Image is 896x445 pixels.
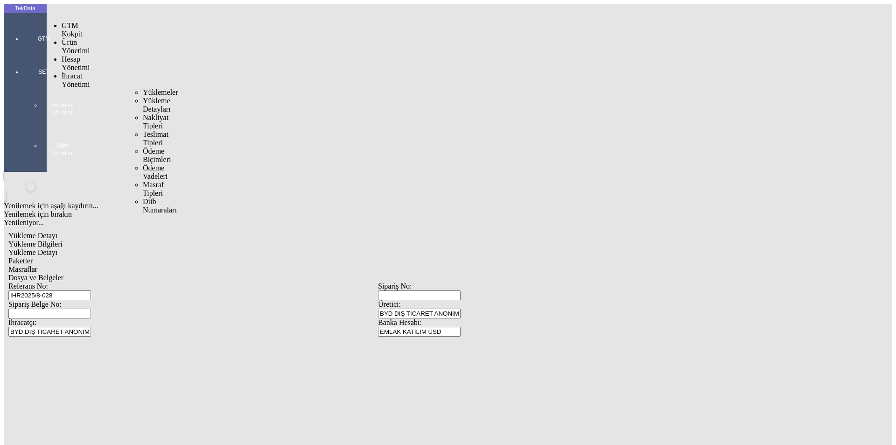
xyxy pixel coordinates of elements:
[4,210,752,219] div: Yenilemek için bırakın
[143,97,171,113] span: Yükleme Detayları
[62,38,90,55] span: Ürün Yönetimi
[8,248,57,256] span: Yükleme Detayı
[8,240,63,248] span: Yükleme Bilgileri
[378,318,422,326] span: Banka Hesabı:
[143,113,168,130] span: Nakliyat Tipleri
[378,300,401,308] span: Üretici:
[62,21,82,38] span: GTM Kokpit
[143,164,168,180] span: Ödeme Vadeleri
[8,265,37,273] span: Masraflar
[62,55,90,71] span: Hesap Yönetimi
[143,181,164,197] span: Masraf Tipleri
[143,198,177,214] span: Diib Numaraları
[143,147,171,163] span: Ödeme Biçimleri
[143,88,178,96] span: Yüklemeler
[30,68,58,76] span: SET
[378,282,412,290] span: Sipariş No:
[8,274,63,282] span: Dosya ve Belgeler
[8,318,36,326] span: İhracatçı:
[143,130,168,147] span: Teslimat Tipleri
[4,219,752,227] div: Yenileniyor...
[8,300,62,308] span: Sipariş Belge No:
[4,5,47,12] div: TekData
[8,282,48,290] span: Referans No:
[8,257,33,265] span: Paketler
[62,72,90,88] span: İhracat Yönetimi
[4,202,752,210] div: Yenilemek için aşağı kaydırın...
[8,232,57,240] span: Yükleme Detayı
